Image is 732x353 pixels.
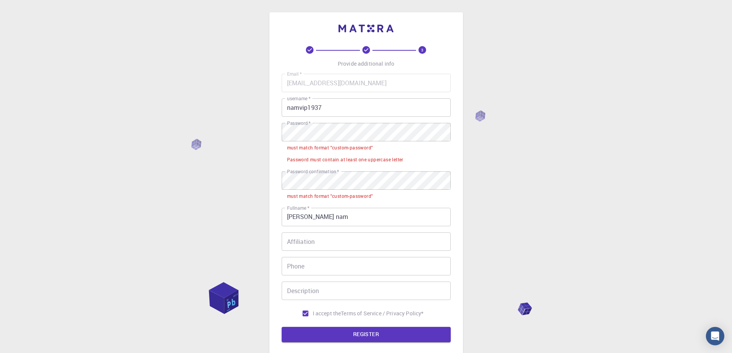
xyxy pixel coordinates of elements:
[282,327,451,342] button: REGISTER
[287,205,309,211] label: Fullname
[287,156,403,164] div: Password must contain at least one uppercase letter
[706,327,724,345] div: Open Intercom Messenger
[313,310,341,317] span: I accept the
[338,60,394,68] p: Provide additional info
[341,310,423,317] a: Terms of Service / Privacy Policy*
[341,310,423,317] p: Terms of Service / Privacy Policy *
[287,71,302,77] label: Email
[421,47,423,53] text: 3
[287,95,310,102] label: username
[287,144,373,152] div: must match format "custom-password"
[287,120,310,126] label: Password
[287,168,339,175] label: Password confirmation
[287,192,373,200] div: must match format "custom-password"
